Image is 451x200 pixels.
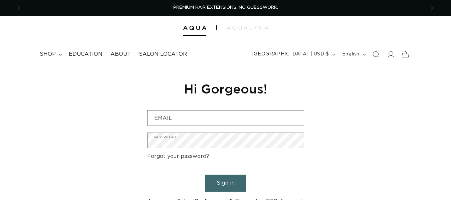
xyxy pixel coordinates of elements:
a: Salon Locator [135,47,191,62]
h1: Hi Gorgeous! [147,80,304,97]
summary: shop [36,47,65,62]
img: aqualyna.com [227,26,268,30]
span: [GEOGRAPHIC_DATA] | USD $ [252,51,329,58]
a: Forgot your password? [147,152,209,161]
span: PREMIUM HAIR EXTENSIONS. NO GUESSWORK. [173,5,278,10]
span: English [342,51,360,58]
summary: Search [369,47,383,62]
input: Email [148,111,304,126]
button: Previous announcement [12,2,26,14]
button: English [338,48,369,61]
img: Aqua Hair Extensions [183,26,206,30]
span: Salon Locator [139,51,187,58]
span: About [110,51,131,58]
button: Sign in [205,175,246,192]
a: About [106,47,135,62]
button: Next announcement [425,2,439,14]
a: Education [65,47,106,62]
span: shop [40,51,56,58]
button: [GEOGRAPHIC_DATA] | USD $ [248,48,338,61]
span: Education [69,51,102,58]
